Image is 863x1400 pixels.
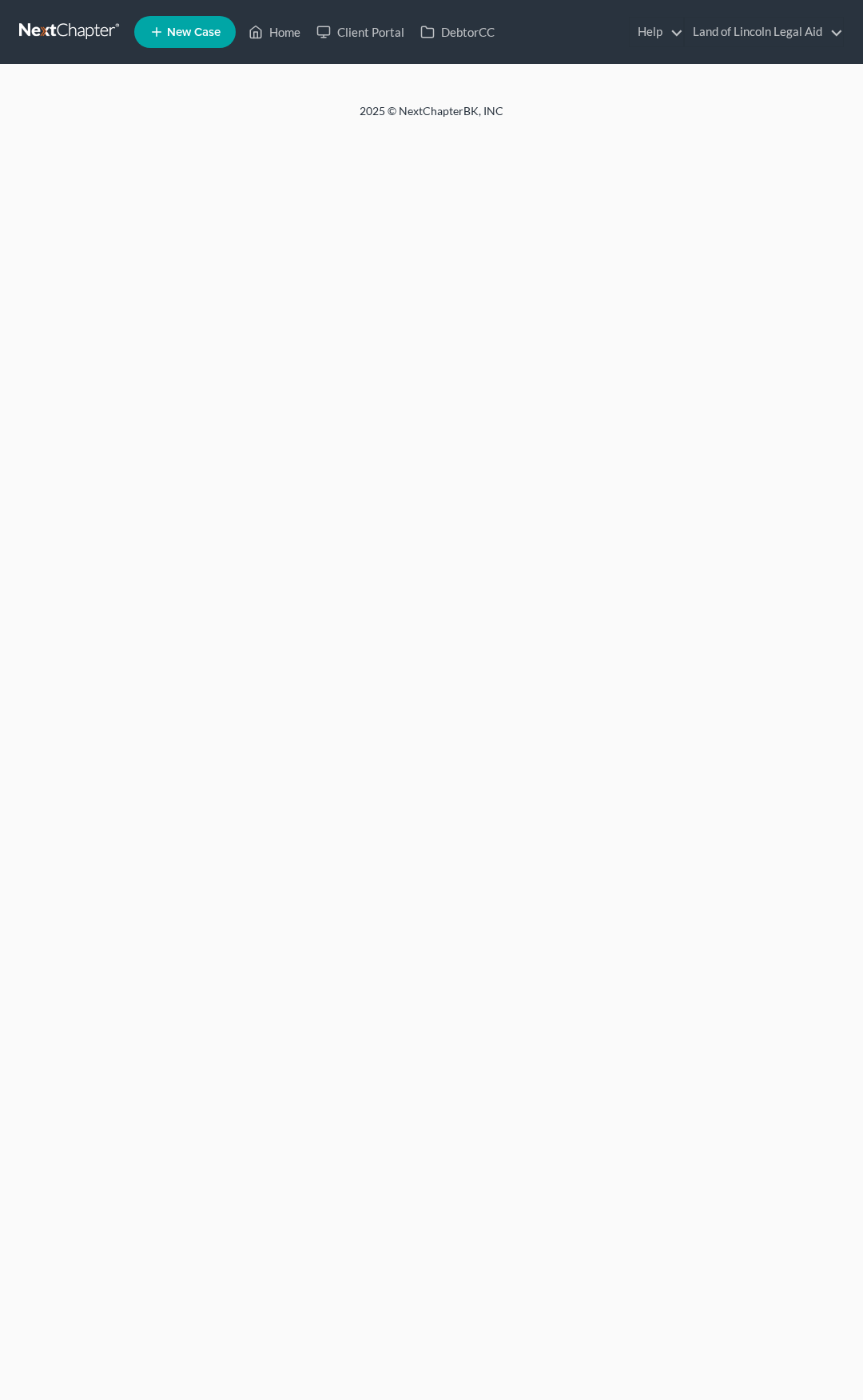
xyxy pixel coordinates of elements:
[630,18,683,46] a: Help
[241,18,308,46] a: Home
[48,103,815,132] div: 2025 © NextChapterBK, INC
[412,18,503,46] a: DebtorCC
[308,18,412,46] a: Client Portal
[134,16,236,48] new-legal-case-button: New Case
[685,18,843,46] a: Land of Lincoln Legal Aid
